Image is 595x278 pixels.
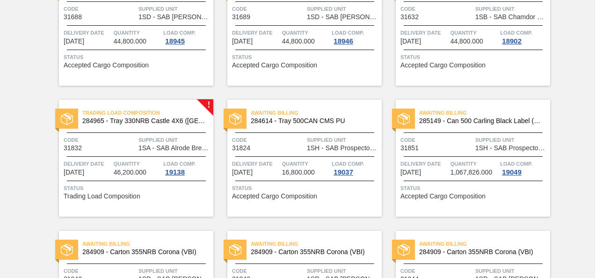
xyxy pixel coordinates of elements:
span: Awaiting Billing [419,108,550,117]
span: Supplied Unit [138,266,211,276]
span: Supplied Unit [475,4,548,14]
span: 31832 [64,145,82,152]
span: Code [232,4,305,14]
span: Supplied Unit [307,135,379,145]
span: 284909 - Carton 355NRB Corona (VBI) [419,249,543,256]
span: 31689 [232,14,250,21]
span: Code [400,4,473,14]
span: Load Comp. [332,159,364,168]
span: Code [64,135,136,145]
span: 1SA - SAB Alrode Brewery [138,145,211,152]
div: 19049 [500,168,523,176]
span: Quantity [282,28,330,37]
img: status [398,113,410,125]
span: Load Comp. [163,28,196,37]
span: Status [232,52,379,62]
span: Awaiting Billing [82,239,213,249]
span: Status [64,183,211,193]
span: Accepted Cargo Composition [232,193,317,200]
span: Quantity [114,28,161,37]
span: Awaiting Billing [419,239,550,249]
span: 284909 - Carton 355NRB Corona (VBI) [251,249,374,256]
img: status [61,113,73,125]
span: Awaiting Billing [251,108,382,117]
span: Status [400,183,548,193]
img: status [229,244,241,256]
div: 18902 [500,37,523,45]
span: 44,800.000 [114,38,146,45]
span: Code [232,266,305,276]
span: Accepted Cargo Composition [400,193,486,200]
span: 44,800.000 [282,38,315,45]
a: Load Comp.19049 [500,159,548,176]
img: status [398,244,410,256]
span: 1SH - SAB Prospecton Brewery [307,145,379,152]
a: Load Comp.19138 [163,159,211,176]
div: 18946 [332,37,355,45]
span: 09/12/2025 [64,38,84,45]
span: Load Comp. [332,28,364,37]
span: 1SD - SAB Rosslyn Brewery [138,14,211,21]
span: Trading Load Composition [82,108,213,117]
span: Status [400,52,548,62]
span: Code [400,266,473,276]
span: Quantity [114,159,161,168]
span: Supplied Unit [475,135,548,145]
span: Quantity [282,159,330,168]
span: Delivery Date [400,28,448,37]
span: 09/12/2025 [232,38,253,45]
a: Load Comp.18946 [332,28,379,45]
a: Load Comp.18902 [500,28,548,45]
span: Delivery Date [400,159,448,168]
span: Delivery Date [232,159,280,168]
span: 285149 - Can 500 Carling Black Label (KO 2025) [419,117,543,124]
span: 1SD - SAB Rosslyn Brewery [307,14,379,21]
span: Supplied Unit [307,4,379,14]
span: Code [64,266,136,276]
span: Supplied Unit [138,135,211,145]
span: Status [64,52,211,62]
span: Accepted Cargo Composition [400,62,486,69]
span: 09/19/2025 [64,169,84,176]
span: Delivery Date [64,159,111,168]
a: statusAwaiting Billing285149 - Can 500 Carling Black Label (KO 2025)Code31851Supplied Unit1SH - S... [382,100,550,217]
span: Delivery Date [64,28,111,37]
span: 31688 [64,14,82,21]
div: 19138 [163,168,187,176]
span: Status [232,183,379,193]
a: statusAwaiting Billing284614 - Tray 500CAN CMS PUCode31824Supplied Unit1SH - SAB Prospecton Brewe... [213,100,382,217]
span: 284909 - Carton 355NRB Corona (VBI) [82,249,206,256]
span: 1SB - SAB Chamdor Brewery [475,14,548,21]
span: 16,800.000 [282,169,315,176]
span: 09/18/2025 [400,38,421,45]
span: Load Comp. [500,28,532,37]
img: status [61,244,73,256]
span: 46,200.000 [114,169,146,176]
a: !statusTrading Load Composition284965 - Tray 330NRB Castle 4X6 ([GEOGRAPHIC_DATA])Code31832Suppli... [45,100,213,217]
span: 1,067,826.000 [450,169,493,176]
span: Load Comp. [163,159,196,168]
span: 284614 - Tray 500CAN CMS PU [251,117,374,124]
span: 31851 [400,145,419,152]
span: Supplied Unit [475,266,548,276]
span: 31632 [400,14,419,21]
span: 09/20/2025 [400,169,421,176]
span: Code [232,135,305,145]
span: 31824 [232,145,250,152]
a: Load Comp.19037 [332,159,379,176]
span: 09/20/2025 [232,169,253,176]
span: Code [64,4,136,14]
span: 1SH - SAB Prospecton Brewery [475,145,548,152]
span: Load Comp. [500,159,532,168]
span: 284965 - Tray 330NRB Castle 4X6 (Hogwarts) [82,117,206,124]
div: 19037 [332,168,355,176]
div: 18945 [163,37,187,45]
span: Accepted Cargo Composition [64,62,149,69]
img: status [229,113,241,125]
a: Load Comp.18945 [163,28,211,45]
span: Awaiting Billing [251,239,382,249]
span: Code [400,135,473,145]
span: Supplied Unit [307,266,379,276]
span: Supplied Unit [138,4,211,14]
span: Accepted Cargo Composition [232,62,317,69]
